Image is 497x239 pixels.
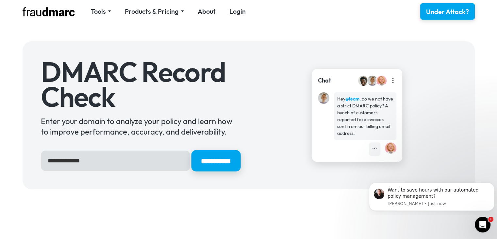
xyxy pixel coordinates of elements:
[345,96,359,102] strong: @team
[229,7,246,16] a: Login
[372,146,377,153] div: •••
[91,7,111,16] div: Tools
[420,3,475,20] a: Under Attack?
[125,7,184,16] div: Products & Pricing
[125,7,179,16] div: Products & Pricing
[41,116,240,137] div: Enter your domain to analyze your policy and learn how to improve performance, accuracy, and deli...
[475,217,490,232] iframe: Intercom live chat
[198,7,216,16] a: About
[426,7,469,16] div: Under Attack?
[488,217,493,222] span: 1
[91,7,106,16] div: Tools
[41,60,240,109] h1: DMARC Record Check
[337,96,393,137] div: Hey , do we not have a strict DMARC policy? A bunch of customers reported fake invoices sent from...
[41,151,240,171] form: Hero Sign Up Form
[366,177,497,215] iframe: Intercom notifications message
[318,76,331,85] div: Chat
